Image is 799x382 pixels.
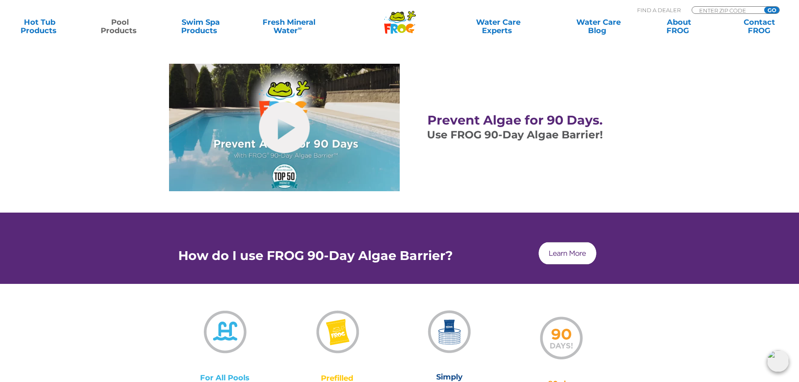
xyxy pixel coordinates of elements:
a: PoolProducts [89,18,151,35]
a: Hot TubProducts [8,18,71,35]
img: Algae Barrier [169,64,400,191]
input: Zip Code Form [698,7,755,14]
a: Swim SpaProducts [169,18,232,35]
span: Prevent Algae for 90 Days. [427,112,603,128]
a: AboutFROG [648,18,710,35]
img: For All Pools_NoCopy [198,305,252,359]
h3: Use FROG 90-Day Algae Barrier! [421,127,609,142]
img: Purple Learn More [537,241,598,266]
a: Fresh MineralWater∞ [250,18,328,35]
a: Water CareBlog [567,18,630,35]
img: Prefilled_NoCopy [310,305,365,359]
img: Simply_NoCopy [423,306,476,358]
strong: Simply [436,372,463,382]
p: Find A Dealer [637,6,681,14]
a: Water CareExperts [448,18,549,35]
input: GO [764,7,779,13]
a: ContactFROG [728,18,791,35]
h2: How do I use FROG 90-Day Algae Barrier? [169,248,463,263]
sup: ∞ [298,25,302,31]
img: openIcon [767,350,789,372]
img: 90 Days_NoCopy [536,311,587,364]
